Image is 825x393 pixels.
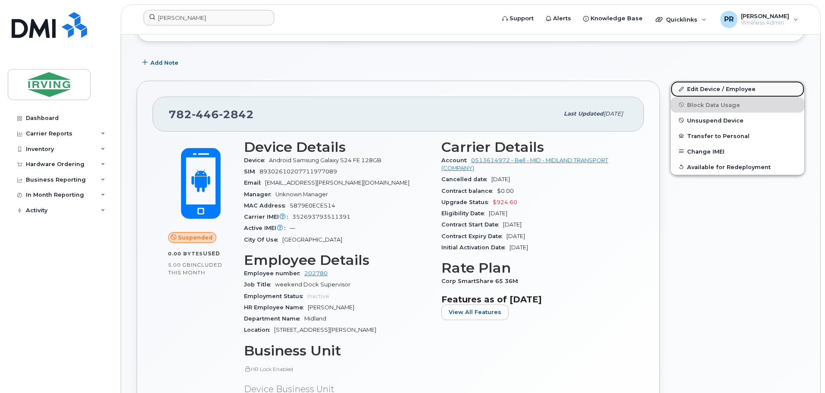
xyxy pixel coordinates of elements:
a: 0513614972 - Bell - MID - MIDLAND TRANSPORT (COMPANY) [441,157,608,171]
span: 446 [192,108,219,121]
span: Support [509,14,534,23]
span: HR Employee Name [244,304,308,311]
span: [DATE] [603,110,623,117]
span: PR [724,14,734,25]
h3: Business Unit [244,343,431,358]
span: Initial Activation Date [441,244,509,251]
span: Contract Start Date [441,221,503,228]
span: Last updated [564,110,603,117]
span: Unknown Manager [275,191,328,198]
span: Unsuspend Device [687,117,744,123]
button: Change IMEI [671,144,804,159]
span: Account [441,157,471,163]
span: Contract Expiry Date [441,233,506,239]
span: Job Title [244,281,275,288]
span: 5879E0ECE514 [290,202,335,209]
span: [DATE] [491,176,510,182]
span: MAC Address [244,202,290,209]
span: City Of Use [244,236,282,243]
span: Available for Redeployment [687,163,771,170]
span: — [290,225,295,231]
span: Wireless Admin [741,19,789,26]
button: Block Data Usage [671,97,804,113]
span: Employee number [244,270,304,277]
h3: Employee Details [244,252,431,268]
span: [DATE] [509,244,528,251]
span: Suspended [178,233,212,242]
a: Knowledge Base [577,10,649,27]
button: Add Note [137,55,186,70]
h3: Features as of [DATE] [441,294,628,305]
span: Email [244,179,265,186]
span: View All Features [449,308,501,316]
span: Location [244,327,274,333]
span: 0.00 Bytes [168,251,203,257]
p: HR Lock Enabled [244,365,431,373]
span: [PERSON_NAME] [741,13,789,19]
span: Knowledge Base [591,14,643,23]
div: Quicklinks [650,11,712,28]
span: weekend Dock Supervisor [275,281,350,288]
span: Eligibility Date [441,210,489,217]
span: [DATE] [506,233,525,239]
a: Support [496,10,540,27]
span: SIM [244,168,259,175]
span: [DATE] [489,210,507,217]
span: Contract balance [441,188,497,194]
h3: Rate Plan [441,260,628,276]
a: Edit Device / Employee [671,81,804,97]
button: View All Features [441,305,509,320]
span: [DATE] [503,221,522,228]
span: Manager [244,191,275,198]
input: Find something... [144,10,274,25]
span: [EMAIL_ADDRESS][PERSON_NAME][DOMAIN_NAME] [265,179,409,186]
span: Alerts [553,14,571,23]
span: $0.00 [497,188,514,194]
span: Midland [304,315,326,322]
h3: Carrier Details [441,139,628,155]
span: used [203,250,220,257]
span: $924.60 [493,199,517,205]
span: Department Name [244,315,304,322]
span: Corp SmartShare 65 36M [441,278,522,284]
button: Transfer to Personal [671,128,804,144]
span: [STREET_ADDRESS][PERSON_NAME] [274,327,376,333]
span: Active IMEI [244,225,290,231]
span: Employment Status [244,293,307,299]
span: Quicklinks [666,16,697,23]
span: [GEOGRAPHIC_DATA] [282,236,342,243]
a: 202780 [304,270,328,277]
a: Alerts [540,10,577,27]
button: Available for Redeployment [671,159,804,175]
span: 2842 [219,108,254,121]
span: Upgrade Status [441,199,493,205]
span: Inactive [307,293,329,299]
span: Android Samsung Galaxy S24 FE 128GB [269,157,381,163]
div: Poirier, Robert [714,11,804,28]
span: [PERSON_NAME] [308,304,354,311]
span: 352693793511391 [292,214,350,220]
span: Device [244,157,269,163]
span: 782 [169,108,254,121]
h3: Device Details [244,139,431,155]
span: Cancelled date [441,176,491,182]
span: Carrier IMEI [244,214,292,220]
span: Add Note [150,59,178,67]
span: 89302610207711977089 [259,168,337,175]
span: included this month [168,261,222,276]
button: Unsuspend Device [671,113,804,128]
span: 5.00 GB [168,262,191,268]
